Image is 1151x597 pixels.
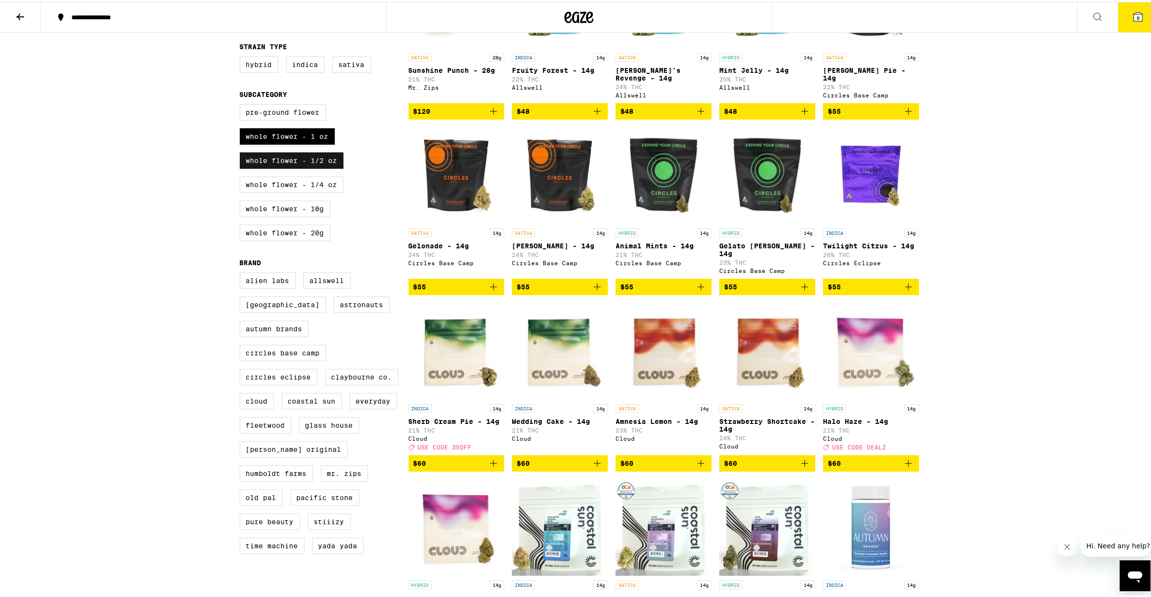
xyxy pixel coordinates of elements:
button: Add to bag [616,453,712,470]
a: Open page for Gelonade - 14g from Circles Base Camp [409,125,505,277]
p: Twilight Citrus - 14g [823,240,919,248]
label: Humboldt Farms [240,463,313,480]
a: Open page for Amnesia Lemon - 14g from Cloud [616,301,712,453]
p: INDICA [409,402,432,411]
p: SATIVA [409,227,432,235]
label: Whole Flower - 20g [240,223,330,239]
label: Whole Flower - 1/4 oz [240,175,343,191]
p: HYBRID [616,227,639,235]
p: 14g [904,227,919,235]
img: Cloud - Runtz - 14g [409,477,505,574]
p: 14g [697,227,712,235]
p: Fruity Forest - 14g [512,65,608,72]
button: Add to bag [512,453,608,470]
a: Open page for Twilight Citrus - 14g from Circles Eclipse [823,125,919,277]
label: [PERSON_NAME] Original [240,439,348,456]
p: Amnesia Lemon - 14g [616,416,712,423]
button: Add to bag [719,277,815,293]
p: [PERSON_NAME] Pie - 14g [823,65,919,80]
div: Mr. Zips [409,82,505,89]
label: Sativa [332,54,371,71]
div: Cloud [719,441,815,448]
p: HYBRID [719,227,742,235]
div: Cloud [512,434,608,440]
p: 21% THC [409,74,505,81]
div: Cloud [616,434,712,440]
p: Gelonade - 14g [409,240,505,248]
div: Allswell [512,82,608,89]
button: Add to bag [719,101,815,118]
legend: Strain Type [240,41,288,49]
span: $60 [620,458,633,465]
p: 24% THC [616,82,712,88]
img: Circles Base Camp - Animal Mints - 14g [616,125,712,222]
p: 14g [801,579,815,587]
button: Add to bag [823,101,919,118]
span: $120 [413,106,431,113]
label: Time Machine [240,536,304,552]
label: Fleetwood [240,415,291,432]
label: Whole Flower - 1 oz [240,126,335,143]
div: Circles Base Camp [616,258,712,264]
a: Open page for Strawberry Shortcake - 14g from Cloud [719,301,815,453]
p: HYBRID [719,51,742,60]
label: Claybourne Co. [325,367,398,383]
p: Wedding Cake - 14g [512,416,608,423]
span: $60 [724,458,737,465]
p: 25% THC [719,74,815,81]
p: 14g [490,227,504,235]
div: Circles Base Camp [409,258,505,264]
img: Cloud - Amnesia Lemon - 14g [616,301,712,397]
label: Circles Base Camp [240,343,326,359]
img: Coastal Sun - Chem Kardashian - 14g [616,477,712,574]
span: USE CODE 35OFF [418,442,472,448]
a: Open page for Halo Haze - 14g from Cloud [823,301,919,453]
p: 23% THC [616,425,712,432]
div: Cloud [409,434,505,440]
p: 24% THC [409,250,505,256]
label: Hybrid [240,54,278,71]
button: Add to bag [409,101,505,118]
p: 28g [490,51,504,60]
a: Open page for Gush Rush - 14g from Circles Base Camp [512,125,608,277]
p: 14g [593,51,608,60]
label: Pure Beauty [240,512,300,528]
img: Autumn Brands - Purple Carbonite Smalls - 14g [823,477,919,574]
button: Add to bag [616,277,712,293]
label: Glass House [299,415,359,432]
p: SATIVA [409,51,432,60]
img: Cloud - Sherb Cream Pie - 14g [409,301,505,397]
button: Add to bag [409,277,505,293]
p: HYBRID [409,579,432,587]
p: SATIVA [616,579,639,587]
div: Circles Base Camp [719,266,815,272]
p: Halo Haze - 14g [823,416,919,423]
a: Open page for Gelato Runtz - 14g from Circles Base Camp [719,125,815,277]
p: 22% THC [512,74,608,81]
span: $48 [620,106,633,113]
p: 14g [697,51,712,60]
span: $48 [517,106,530,113]
span: 9 [1137,13,1139,19]
span: $60 [413,458,426,465]
button: Add to bag [409,453,505,470]
p: SATIVA [719,402,742,411]
div: Cloud [823,434,919,440]
a: Open page for Sherb Cream Pie - 14g from Cloud [409,301,505,453]
div: Circles Base Camp [823,90,919,96]
iframe: Message from company [1081,533,1151,555]
p: 14g [904,579,919,587]
p: [PERSON_NAME] - 14g [512,240,608,248]
p: 21% THC [823,425,919,432]
p: 14g [490,579,504,587]
p: INDICA [512,579,535,587]
p: 14g [593,579,608,587]
p: 14g [593,402,608,411]
p: SATIVA [823,51,846,60]
p: 26% THC [823,250,919,256]
p: Strawberry Shortcake - 14g [719,416,815,431]
p: 23% THC [719,258,815,264]
label: Autumn Brands [240,319,309,335]
button: Add to bag [719,453,815,470]
img: Circles Base Camp - Gelonade - 14g [409,125,505,222]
